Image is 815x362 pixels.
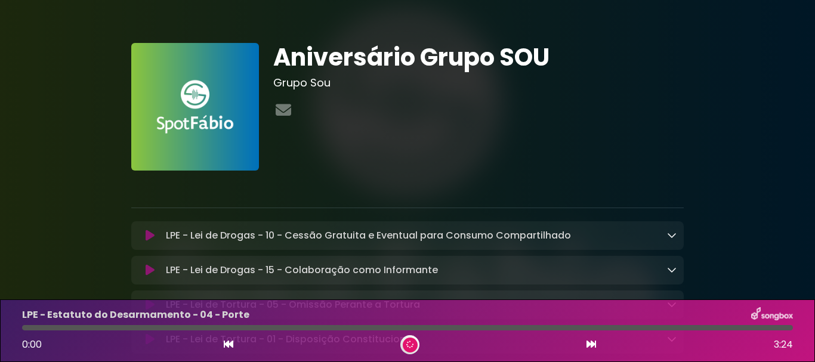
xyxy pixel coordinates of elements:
[22,308,249,322] p: LPE - Estatuto do Desarmamento - 04 - Porte
[166,298,420,312] p: LPE - Lei de Tortura - 05 - Omissão Perante a Tortura
[131,43,259,171] img: FAnVhLgaRSStWruMDZa6
[22,338,42,351] span: 0:00
[774,338,793,352] span: 3:24
[273,76,684,89] h3: Grupo Sou
[166,263,438,277] p: LPE - Lei de Drogas - 15 - Colaboração como Informante
[751,307,793,323] img: songbox-logo-white.png
[273,43,684,72] h1: Aniversário Grupo SOU
[166,228,571,243] p: LPE - Lei de Drogas - 10 - Cessão Gratuita e Eventual para Consumo Compartilhado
